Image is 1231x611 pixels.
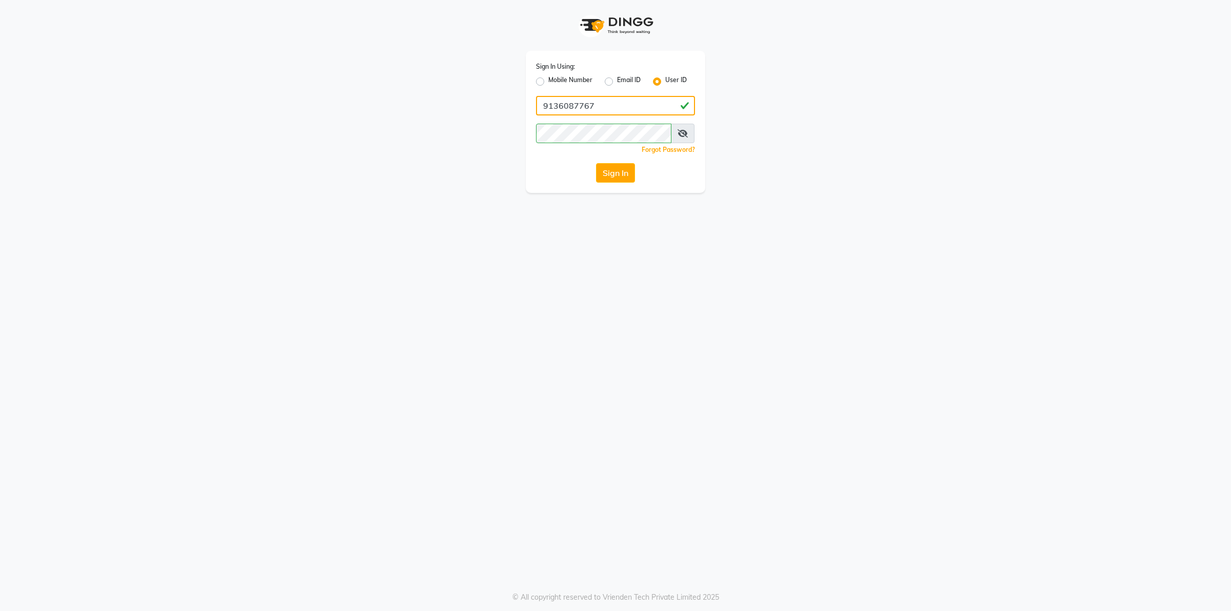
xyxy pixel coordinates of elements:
[617,75,641,88] label: Email ID
[536,124,671,143] input: Username
[536,96,695,115] input: Username
[665,75,687,88] label: User ID
[548,75,592,88] label: Mobile Number
[574,10,657,41] img: logo1.svg
[596,163,635,183] button: Sign In
[642,146,695,153] a: Forgot Password?
[536,62,575,71] label: Sign In Using:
